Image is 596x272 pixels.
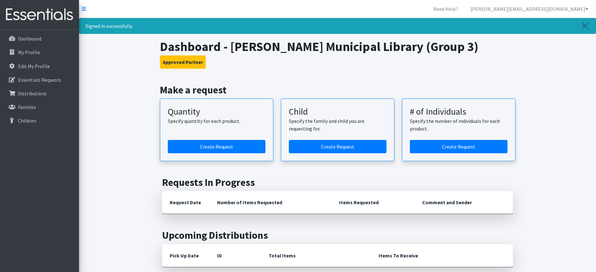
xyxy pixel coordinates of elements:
p: Edit My Profile [18,63,50,69]
a: Distributions [3,87,76,100]
div: Signed in successfully. [79,18,596,34]
a: Create a request for a child or family [289,140,386,153]
h3: # of Individuals [410,106,508,117]
th: Items Requested [331,191,415,214]
a: Essentials Requests [3,73,76,86]
h3: Child [289,106,386,117]
th: ID [210,244,261,267]
a: My Profile [3,46,76,59]
p: My Profile [18,49,40,55]
th: Comment and Sender [415,191,513,214]
a: Edit My Profile [3,60,76,73]
h2: Make a request [160,84,515,96]
th: Total Items [261,244,371,267]
a: Dashboard [3,32,76,45]
h2: Requests In Progress [162,176,513,188]
p: Families [18,104,36,110]
a: Children [3,114,76,127]
a: Close [575,18,596,34]
p: Specify quantity for each product. [168,117,265,125]
a: Create a request by number of individuals [410,140,508,153]
h3: Quantity [168,106,265,117]
a: Create a request by quantity [168,140,265,153]
th: Items To Receive [371,244,513,267]
p: Children [18,117,36,124]
h1: Dashboard - [PERSON_NAME] Municipal Library (Group 3) [160,39,515,54]
th: Request Date [162,191,210,214]
p: Distributions [18,90,47,97]
th: Number of Items Requested [210,191,331,214]
th: Pick Up Date [162,244,210,267]
p: Specify the number of individuals for each product. [410,117,508,132]
a: [PERSON_NAME][EMAIL_ADDRESS][DOMAIN_NAME] [465,3,593,15]
h2: Upcoming Distributions [162,229,513,241]
p: Dashboard [18,35,41,42]
button: Approved Partner [160,55,206,69]
img: HumanEssentials [3,4,76,25]
a: Need Help? [428,3,463,15]
a: Families [3,101,76,113]
p: Specify the family and child you are requesting for. [289,117,386,132]
p: Essentials Requests [18,77,61,83]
